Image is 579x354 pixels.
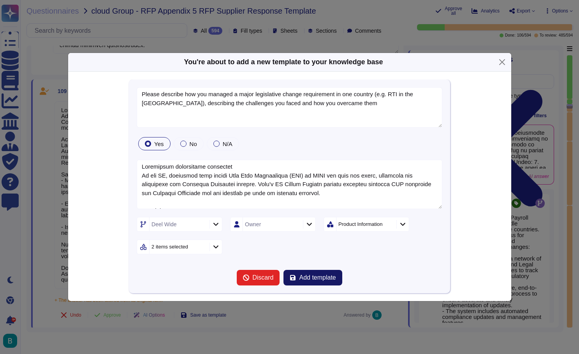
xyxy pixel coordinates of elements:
div: 2 items selected [151,244,188,249]
button: Close [496,56,508,68]
b: You're about to add a new template to your knowledge base [184,58,383,66]
div: Owner [245,222,261,227]
textarea: Loremipsum dolorsitame consectet Ad eli SE, doeiusmod temp incidi Utla Etdo Magnaaliqua (ENI) ad ... [137,160,442,209]
span: No [190,141,197,147]
span: Yes [154,141,164,147]
span: Add template [299,275,336,281]
div: Product Information [338,222,382,227]
button: Discard [237,270,280,285]
span: Discard [252,275,273,281]
button: Add template [283,270,342,285]
span: N/A [223,141,232,147]
textarea: Please describe how you managed a major legislative change requirement in one country (e.g. RTI i... [137,87,442,128]
div: Deel Wide [151,222,177,227]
